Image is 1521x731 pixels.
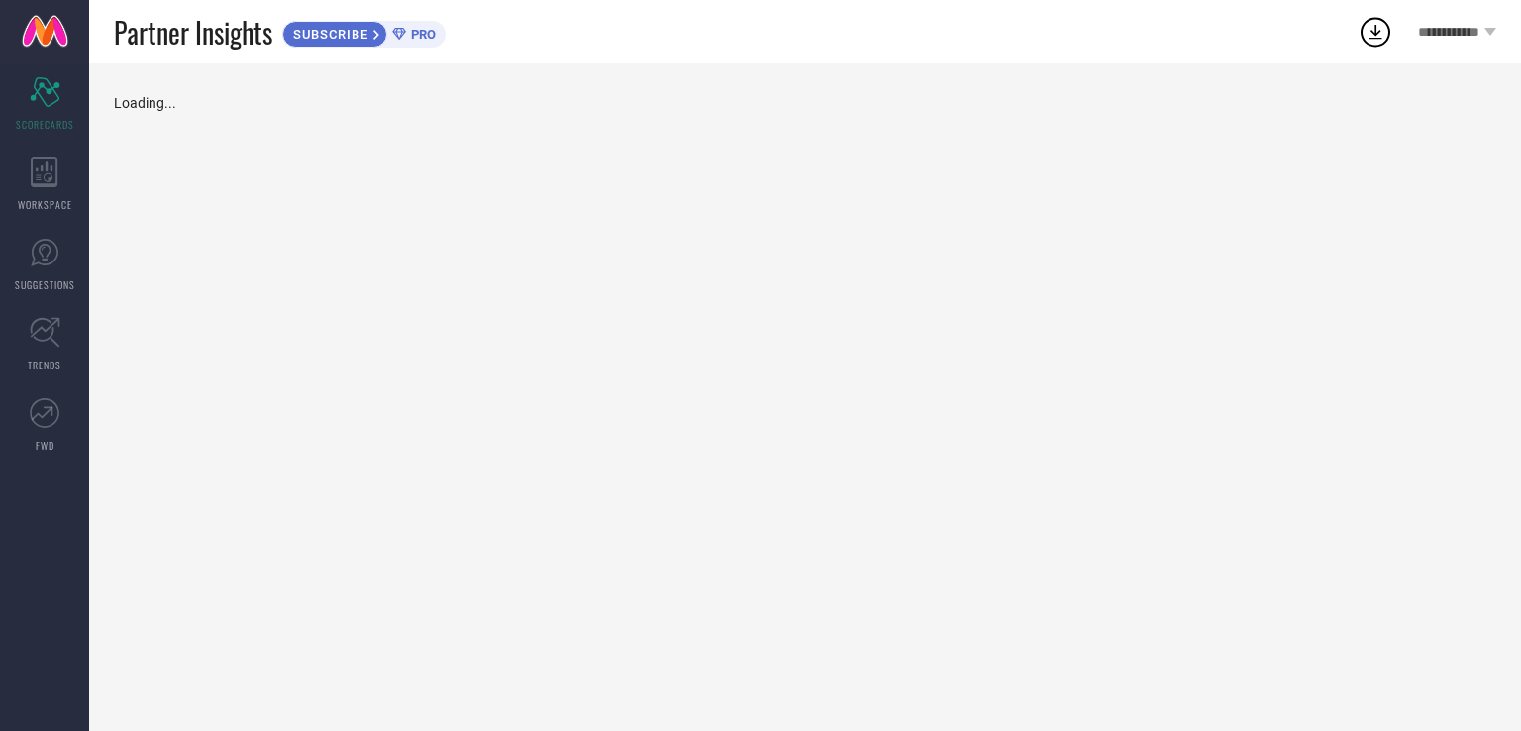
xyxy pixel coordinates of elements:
span: SUGGESTIONS [15,277,75,292]
a: SUBSCRIBEPRO [282,16,446,48]
span: SUBSCRIBE [283,27,373,42]
span: FWD [36,438,54,453]
span: Partner Insights [114,12,272,52]
span: TRENDS [28,358,61,372]
span: Loading... [114,95,176,111]
span: PRO [406,27,436,42]
div: Open download list [1358,14,1393,50]
span: WORKSPACE [18,197,72,212]
span: SCORECARDS [16,117,74,132]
